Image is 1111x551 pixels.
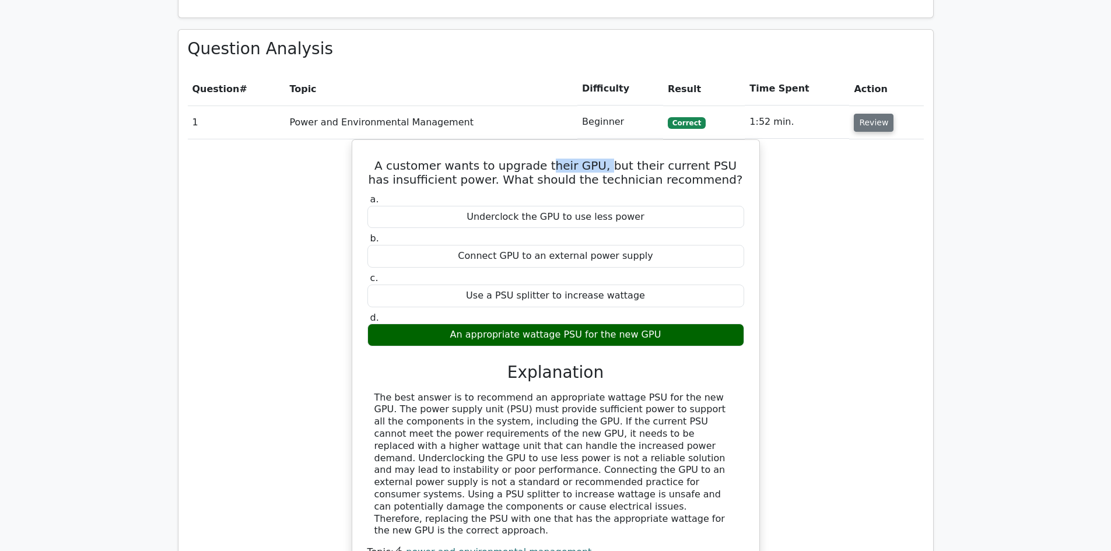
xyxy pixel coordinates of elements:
td: Power and Environmental Management [285,106,577,139]
th: Time Spent [745,72,849,106]
button: Review [854,114,893,132]
h3: Question Analysis [188,39,924,59]
span: b. [370,233,379,244]
div: Use a PSU splitter to increase wattage [367,285,744,307]
div: Connect GPU to an external power supply [367,245,744,268]
th: Difficulty [577,72,663,106]
h3: Explanation [374,363,737,382]
th: Action [849,72,923,106]
th: Topic [285,72,577,106]
span: d. [370,312,379,323]
span: Question [192,83,240,94]
td: 1 [188,106,285,139]
th: Result [663,72,745,106]
div: An appropriate wattage PSU for the new GPU [367,324,744,346]
td: Beginner [577,106,663,139]
td: 1:52 min. [745,106,849,139]
h5: A customer wants to upgrade their GPU, but their current PSU has insufficient power. What should ... [366,159,745,187]
div: Underclock the GPU to use less power [367,206,744,229]
span: a. [370,194,379,205]
th: # [188,72,285,106]
span: Correct [668,117,706,129]
div: The best answer is to recommend an appropriate wattage PSU for the new GPU. The power supply unit... [374,392,737,538]
span: c. [370,272,378,283]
